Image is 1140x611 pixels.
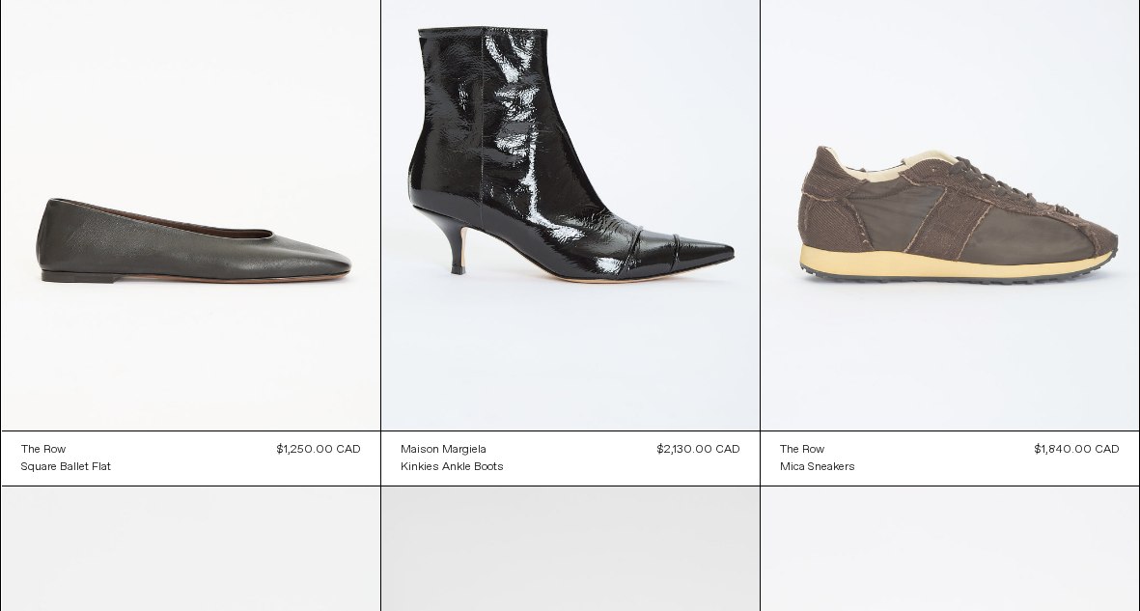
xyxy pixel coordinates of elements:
[401,459,504,476] div: Kinkies Ankle Boots
[277,441,361,458] div: $1,250.00 CAD
[401,442,487,458] div: Maison Margiela
[401,441,504,458] a: Maison Margiela
[21,441,111,458] a: The Row
[21,459,111,476] div: Square Ballet Flat
[401,458,504,476] a: Kinkies Ankle Boots
[780,458,855,476] a: Mica Sneakers
[1035,441,1120,458] div: $1,840.00 CAD
[21,458,111,476] a: Square Ballet Flat
[780,442,824,458] div: The Row
[657,441,740,458] div: $2,130.00 CAD
[21,442,66,458] div: The Row
[780,441,855,458] a: The Row
[780,459,855,476] div: Mica Sneakers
